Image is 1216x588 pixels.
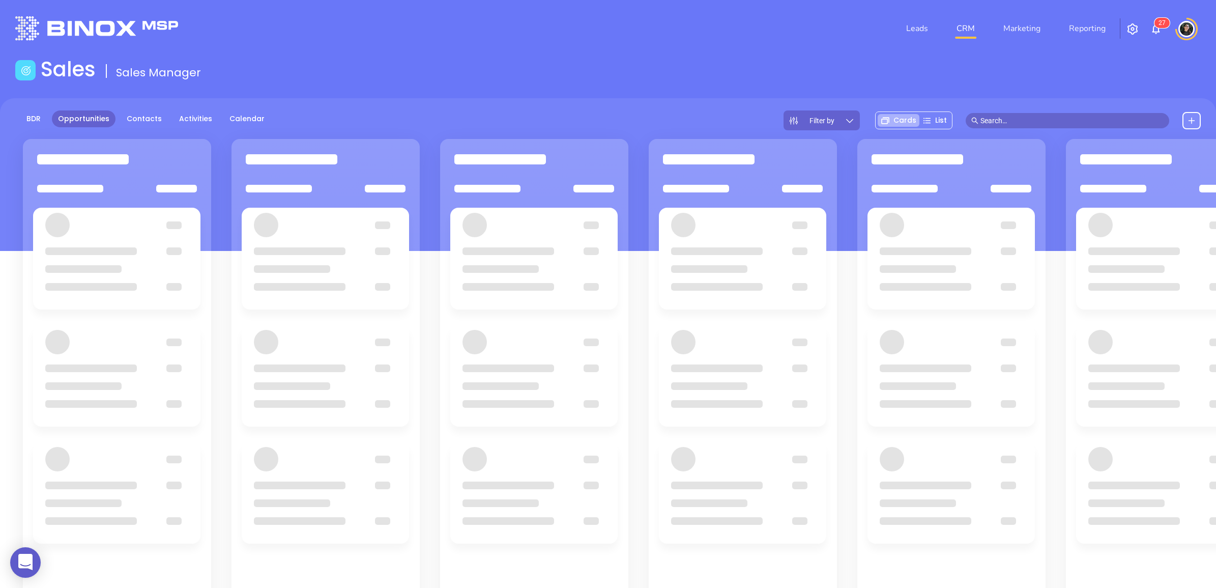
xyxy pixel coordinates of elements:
[980,115,1164,126] input: Search…
[1178,21,1195,37] img: user
[971,117,978,124] span: search
[121,110,168,127] a: Contacts
[15,16,178,40] img: logo
[999,18,1045,39] a: Marketing
[878,114,919,127] div: Cards
[223,110,271,127] a: Calendar
[902,18,932,39] a: Leads
[1150,23,1162,35] img: iconNotification
[20,110,47,127] a: BDR
[952,18,979,39] a: CRM
[41,57,96,81] h1: Sales
[116,65,201,80] span: Sales Manager
[809,117,834,124] span: Filter by
[173,110,218,127] a: Activities
[1159,19,1162,26] span: 2
[1154,18,1170,28] sup: 27
[1126,23,1139,35] img: iconSetting
[919,114,950,127] div: List
[1162,19,1166,26] span: 7
[52,110,115,127] a: Opportunities
[1065,18,1110,39] a: Reporting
